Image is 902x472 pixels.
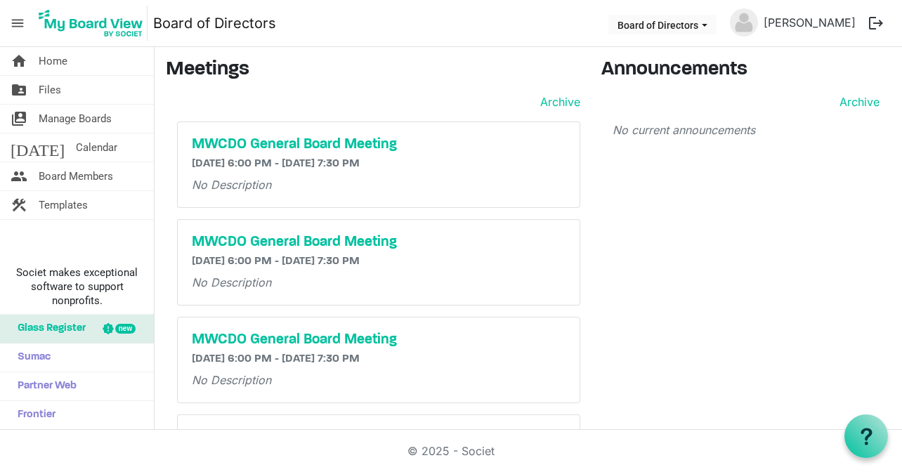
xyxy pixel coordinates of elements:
[11,105,27,133] span: switch_account
[192,157,566,171] h6: [DATE] 6:00 PM - [DATE] 7:30 PM
[192,255,566,268] h6: [DATE] 6:00 PM - [DATE] 7:30 PM
[6,265,148,308] span: Societ makes exceptional software to support nonprofits.
[11,133,65,162] span: [DATE]
[192,136,566,153] a: MWCDO General Board Meeting
[608,15,717,34] button: Board of Directors dropdownbutton
[34,6,148,41] img: My Board View Logo
[192,332,566,348] a: MWCDO General Board Meeting
[153,9,276,37] a: Board of Directors
[601,58,891,82] h3: Announcements
[39,76,61,104] span: Files
[11,76,27,104] span: folder_shared
[11,401,55,429] span: Frontier
[861,8,891,38] button: logout
[758,8,861,37] a: [PERSON_NAME]
[192,234,566,251] a: MWCDO General Board Meeting
[407,444,495,458] a: © 2025 - Societ
[11,372,77,400] span: Partner Web
[39,105,112,133] span: Manage Boards
[11,315,86,343] span: Glass Register
[730,8,758,37] img: no-profile-picture.svg
[39,47,67,75] span: Home
[613,122,880,138] p: No current announcements
[166,58,580,82] h3: Meetings
[39,191,88,219] span: Templates
[39,162,113,190] span: Board Members
[4,10,31,37] span: menu
[76,133,117,162] span: Calendar
[192,274,566,291] p: No Description
[192,372,566,388] p: No Description
[834,93,880,110] a: Archive
[11,47,27,75] span: home
[11,191,27,219] span: construction
[11,162,27,190] span: people
[192,176,566,193] p: No Description
[11,343,51,372] span: Sumac
[115,324,136,334] div: new
[535,93,580,110] a: Archive
[192,353,566,366] h6: [DATE] 6:00 PM - [DATE] 7:30 PM
[34,6,153,41] a: My Board View Logo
